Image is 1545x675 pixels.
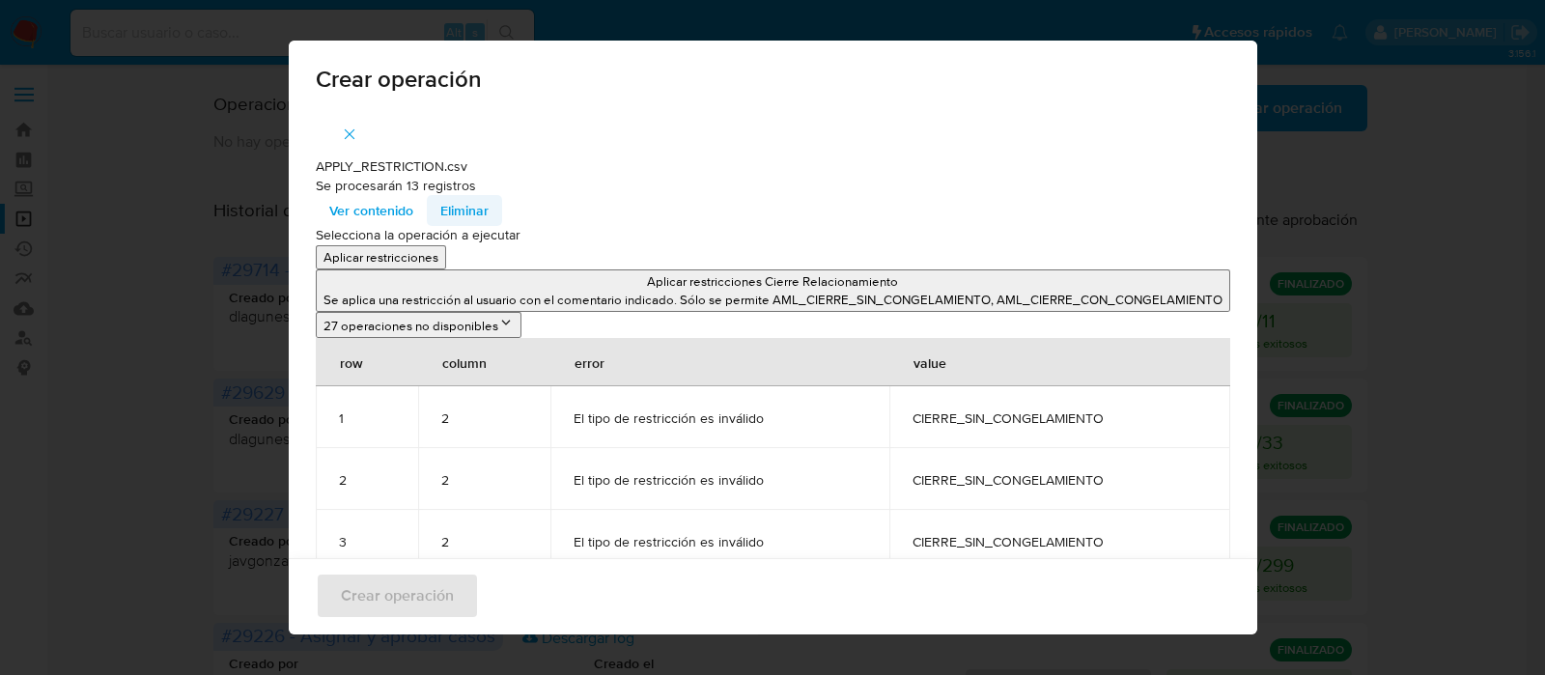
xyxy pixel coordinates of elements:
div: error [551,339,628,385]
button: Eliminar [427,195,502,226]
span: 2 [441,409,528,427]
span: CIERRE_SIN_CONGELAMIENTO [913,409,1206,427]
button: 27 operaciones no disponibles [316,312,521,338]
span: Ver contenido [329,197,413,224]
span: 2 [441,471,528,489]
span: Eliminar [440,197,489,224]
p: Selecciona la operación a ejecutar [316,226,1230,245]
span: 1 [339,409,395,427]
span: 3 [339,533,395,550]
p: Aplicar restricciones [323,248,438,267]
div: value [890,339,969,385]
span: El tipo de restricción es inválido [574,409,866,427]
span: 2 [339,471,395,489]
p: APPLY_RESTRICTION.csv [316,157,1230,177]
span: El tipo de restricción es inválido [574,533,866,550]
p: Se procesarán 13 registros [316,177,1230,196]
span: Crear operación [316,68,1230,91]
button: Ver contenido [316,195,427,226]
span: CIERRE_SIN_CONGELAMIENTO [913,533,1206,550]
div: column [419,339,510,385]
div: row [317,339,386,385]
span: El tipo de restricción es inválido [574,471,866,489]
p: Se aplica una restricción al usuario con el comentario indicado. Sólo se permite AML_CIERRE_SIN_C... [323,291,1222,309]
p: Aplicar restricciones Cierre Relacionamiento [323,272,1222,291]
button: Aplicar restricciones Cierre RelacionamientoSe aplica una restricción al usuario con el comentari... [316,269,1230,312]
button: Aplicar restricciones [316,245,446,269]
span: CIERRE_SIN_CONGELAMIENTO [913,471,1206,489]
span: 2 [441,533,528,550]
